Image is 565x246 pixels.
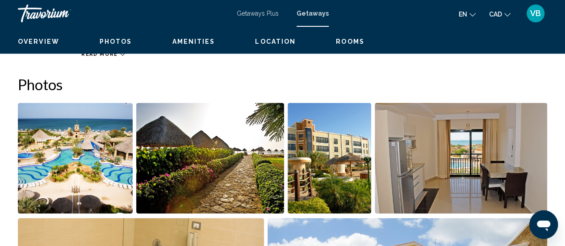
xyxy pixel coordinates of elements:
iframe: Bouton de lancement de la fenêtre de messagerie [529,210,558,239]
span: Location [255,38,296,45]
button: Amenities [172,38,215,46]
button: User Menu [524,4,547,23]
button: Overview [18,38,59,46]
span: en [459,11,467,18]
h2: Photos [18,75,547,93]
button: Change language [459,8,476,21]
a: Travorium [18,4,228,22]
button: Location [255,38,296,46]
button: Open full-screen image slider [288,102,371,214]
button: Change currency [489,8,511,21]
a: Getaways [297,10,329,17]
button: Open full-screen image slider [136,102,285,214]
span: CAD [489,11,502,18]
button: Open full-screen image slider [375,102,548,214]
button: Open full-screen image slider [18,102,133,214]
button: Photos [100,38,132,46]
a: Getaways Plus [237,10,279,17]
button: Rooms [336,38,364,46]
span: Rooms [336,38,364,45]
span: VB [530,9,541,18]
span: Amenities [172,38,215,45]
span: Overview [18,38,59,45]
span: Photos [100,38,132,45]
